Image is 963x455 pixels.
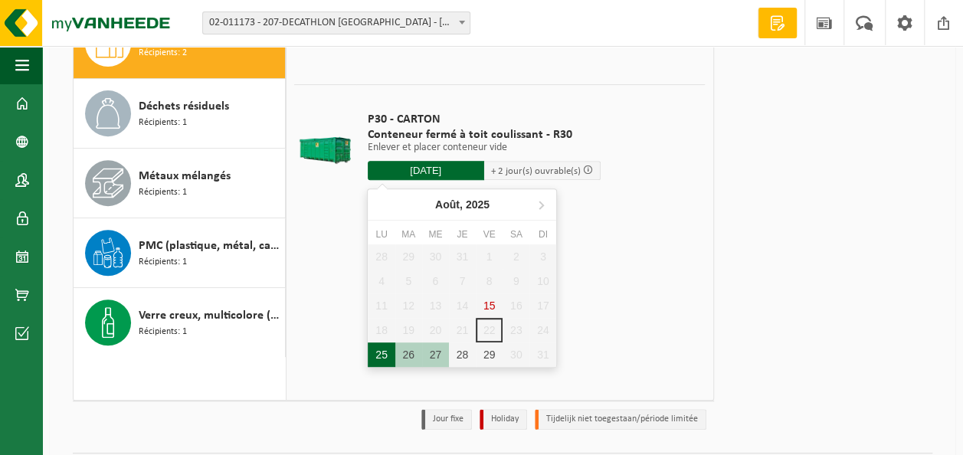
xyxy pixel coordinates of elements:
[429,192,496,217] div: Août,
[422,342,449,367] div: 27
[503,227,529,242] div: Sa
[535,409,706,430] li: Tijdelijk niet toegestaan/période limitée
[422,227,449,242] div: Me
[202,11,470,34] span: 02-011173 - 207-DECATHLON CHATELINEAU - CHÂTELET
[449,342,476,367] div: 28
[203,12,470,34] span: 02-011173 - 207-DECATHLON CHATELINEAU - CHÂTELET
[529,227,556,242] div: Di
[139,116,187,130] span: Récipients: 1
[74,79,286,149] button: Déchets résiduels Récipients: 1
[395,227,422,242] div: Ma
[449,227,476,242] div: Je
[139,97,229,116] span: Déchets résiduels
[368,112,601,127] span: P30 - CARTON
[139,237,281,255] span: PMC (plastique, métal, carton boisson) (industriel)
[139,306,281,325] span: Verre creux, multicolore (ménager)
[368,142,601,153] p: Enlever et placer conteneur vide
[368,161,484,180] input: Sélectionnez date
[139,46,187,61] span: Récipients: 2
[476,342,503,367] div: 29
[139,255,187,270] span: Récipients: 1
[480,409,527,430] li: Holiday
[139,185,187,200] span: Récipients: 1
[368,227,395,242] div: Lu
[74,288,286,357] button: Verre creux, multicolore (ménager) Récipients: 1
[74,218,286,288] button: PMC (plastique, métal, carton boisson) (industriel) Récipients: 1
[368,342,395,367] div: 25
[466,199,490,210] i: 2025
[491,166,581,176] span: + 2 jour(s) ouvrable(s)
[421,409,472,430] li: Jour fixe
[476,227,503,242] div: Ve
[139,325,187,339] span: Récipients: 1
[74,149,286,218] button: Métaux mélangés Récipients: 1
[395,342,422,367] div: 26
[368,127,601,142] span: Conteneur fermé à toit coulissant - R30
[139,167,231,185] span: Métaux mélangés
